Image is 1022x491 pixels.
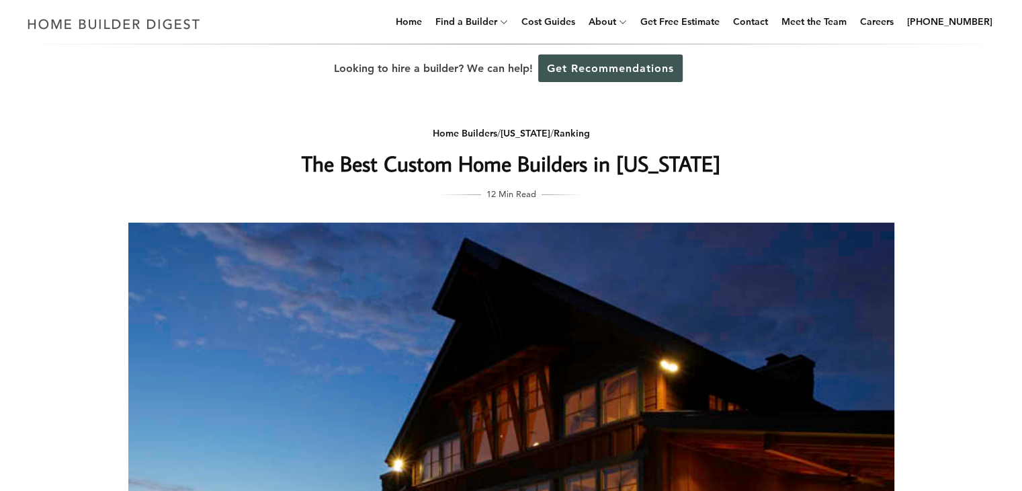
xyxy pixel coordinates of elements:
div: / / [243,125,779,142]
a: Ranking [554,127,590,139]
h1: The Best Custom Home Builders in [US_STATE] [243,147,779,180]
span: 12 Min Read [486,186,536,201]
a: Get Recommendations [538,54,683,82]
a: [US_STATE] [501,127,550,139]
img: Home Builder Digest [22,11,206,37]
a: Home Builders [433,127,497,139]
